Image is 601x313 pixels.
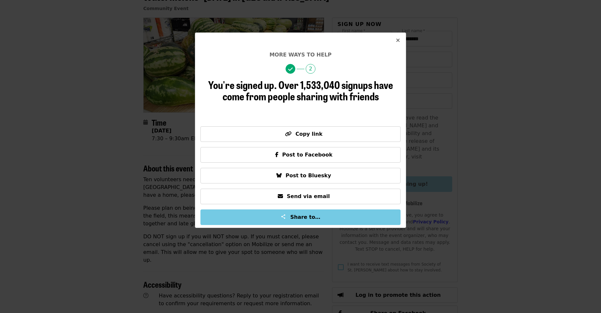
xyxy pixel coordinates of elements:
span: More ways to help [269,52,331,58]
i: check icon [288,66,293,72]
span: Copy link [295,131,322,137]
button: Close [390,33,406,48]
button: Share to… [200,209,401,225]
i: facebook-f icon [275,152,278,158]
span: Over 1,533,040 signups have come from people sharing with friends [223,77,393,104]
span: 2 [306,64,315,74]
img: Share [281,214,286,219]
span: Send via email [287,193,330,199]
span: You're signed up. [208,77,277,92]
span: Post to Bluesky [286,172,331,179]
button: Send via email [200,189,401,204]
i: times icon [396,37,400,44]
button: Post to Facebook [200,147,401,163]
i: link icon [285,131,291,137]
i: bluesky icon [276,172,282,179]
button: Post to Bluesky [200,168,401,183]
button: Copy link [200,126,401,142]
i: envelope icon [278,193,283,199]
span: Post to Facebook [282,152,333,158]
span: Share to… [290,214,320,220]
